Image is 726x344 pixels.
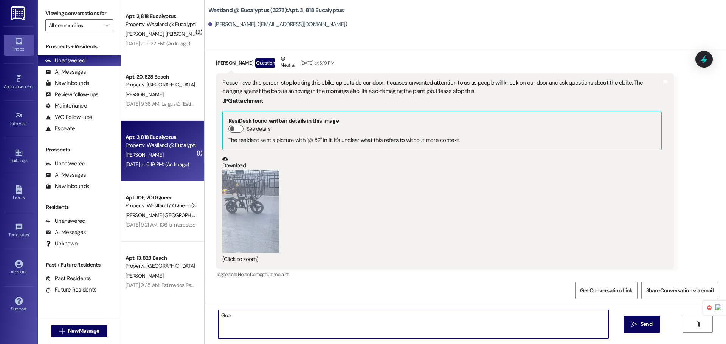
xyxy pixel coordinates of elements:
[29,231,30,236] span: •
[218,310,608,338] textarea: Goo
[45,57,85,65] div: Unanswered
[59,328,65,334] i: 
[45,160,85,168] div: Unanswered
[45,217,85,225] div: Unanswered
[126,91,163,98] span: [PERSON_NAME]
[126,40,190,47] div: [DATE] at 6:22 PM: (An Image)
[641,282,718,299] button: Share Conversation via email
[222,79,662,95] div: Please have this person stop locking this ebike up outside our door. It causes unwanted attention...
[126,221,195,228] div: [DATE] 9:21 AM: 106 is interested
[45,275,91,282] div: Past Residents
[126,202,195,210] div: Property: Westland @ Queen (3266)
[126,81,195,89] div: Property: [GEOGRAPHIC_DATA] ([STREET_ADDRESS]) (3280)
[38,146,121,154] div: Prospects
[299,59,335,67] div: [DATE] at 6:19 PM
[45,182,89,190] div: New Inbounds
[580,287,632,295] span: Get Conversation Link
[51,325,107,337] button: New Message
[279,55,296,71] div: Neutral
[126,272,163,279] span: [PERSON_NAME]
[126,151,163,158] span: [PERSON_NAME]
[4,146,34,167] a: Buildings
[45,228,86,236] div: All Messages
[45,171,86,179] div: All Messages
[126,12,195,20] div: Apt. 3, 818 Eucalyptus
[126,73,195,81] div: Apt. 20, 828 Beach
[4,258,34,278] a: Account
[228,117,339,125] b: ResiDesk found written details in this image
[68,327,99,335] span: New Message
[126,161,189,168] div: [DATE] at 6:19 PM: (An Image)
[631,321,637,327] i: 
[641,320,652,328] span: Send
[222,97,263,105] b: JPG attachment
[34,83,35,88] span: •
[4,109,34,130] a: Site Visit •
[49,19,101,31] input: All communities
[646,287,714,295] span: Share Conversation via email
[255,58,275,68] div: Question
[105,22,109,28] i: 
[695,321,701,327] i: 
[45,102,87,110] div: Maintenance
[208,20,347,28] div: [PERSON_NAME]. ([EMAIL_ADDRESS][DOMAIN_NAME])
[267,271,289,278] span: Complaint
[126,141,195,149] div: Property: Westland @ Eucalyptus (3273)
[45,79,89,87] div: New Inbounds
[45,8,113,19] label: Viewing conversations for
[165,31,203,37] span: [PERSON_NAME]
[38,261,121,269] div: Past + Future Residents
[247,125,270,133] label: See details
[4,35,34,55] a: Inbox
[4,183,34,204] a: Leads
[45,91,98,99] div: Review follow-ups
[45,286,96,294] div: Future Residents
[126,254,195,262] div: Apt. 13, 828 Beach
[216,55,674,73] div: [PERSON_NAME]
[45,113,92,121] div: WO Follow-ups
[222,156,662,169] a: Download
[624,316,660,333] button: Send
[45,68,86,76] div: All Messages
[216,269,674,280] div: Tagged as:
[126,212,211,219] span: [PERSON_NAME][GEOGRAPHIC_DATA]
[27,120,28,125] span: •
[238,271,250,278] span: Noise ,
[45,125,75,133] div: Escalate
[45,240,78,248] div: Unknown
[208,6,344,14] b: Westland @ Eucalyptus (3273): Apt. 3, 818 Eucalyptus
[126,31,166,37] span: [PERSON_NAME]
[4,295,34,315] a: Support
[222,170,279,253] button: Zoom image
[38,43,121,51] div: Prospects + Residents
[11,6,26,20] img: ResiDesk Logo
[126,20,195,28] div: Property: Westland @ Eucalyptus (3273)
[228,136,656,144] div: The resident sent a picture with "@ 52" in it. It's unclear what this refers to without more cont...
[250,271,267,278] span: Damage ,
[222,255,662,263] div: (Click to zoom)
[126,100,303,107] div: [DATE] 9:36 AM: Le gustó “Estimados Residentes, Se nos ha informado que algu…”
[126,194,195,202] div: Apt. 106, 200 Queen
[126,262,195,270] div: Property: [GEOGRAPHIC_DATA] ([STREET_ADDRESS]) (3280)
[4,221,34,241] a: Templates •
[38,203,121,211] div: Residents
[126,133,195,141] div: Apt. 3, 818 Eucalyptus
[575,282,637,299] button: Get Conversation Link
